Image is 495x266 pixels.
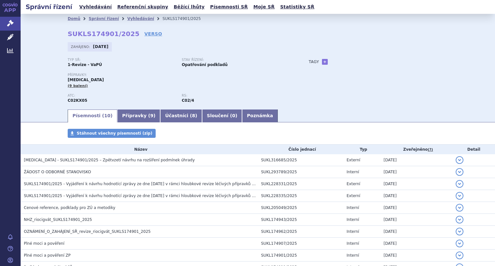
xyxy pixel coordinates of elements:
[77,3,114,11] a: Vyhledávání
[347,182,360,186] span: Externí
[150,113,153,118] span: 9
[182,94,289,98] p: RS:
[208,3,250,11] a: Písemnosti SŘ
[322,59,328,65] a: +
[309,58,319,66] h3: Tagy
[77,131,152,136] span: Stáhnout všechny písemnosti (zip)
[380,238,452,250] td: [DATE]
[68,94,175,98] p: ATC:
[68,98,87,103] strong: RIOCIGUÁT
[115,3,170,11] a: Referenční skupiny
[160,109,202,122] a: Účastníci (8)
[24,229,150,234] span: OZNÁMENÍ_O_ZAHÁJENÍ_SŘ_revize_riocigvát_SUKLS174901_2025
[456,228,463,235] button: detail
[258,145,344,154] th: Číslo jednací
[347,170,359,174] span: Interní
[347,253,359,258] span: Interní
[68,62,102,67] strong: 1-Revize - VaPÚ
[24,217,92,222] span: NHZ_riocigvát_SUKLS174901_2025
[347,205,359,210] span: Interní
[258,190,344,202] td: SUKL228335/2025
[182,62,228,67] strong: Opatřování podkladů
[278,3,316,11] a: Statistiky SŘ
[192,113,195,118] span: 8
[380,154,452,166] td: [DATE]
[24,158,195,162] span: Adempas - SUKLS174901/2025 – Zpětvzetí návrhu na rozšíření podmínek úhrady
[456,180,463,188] button: detail
[456,156,463,164] button: detail
[380,214,452,226] td: [DATE]
[258,154,344,166] td: SUKL316685/2025
[258,178,344,190] td: SUKL228331/2025
[104,113,110,118] span: 10
[68,84,88,88] span: (9 balení)
[172,3,207,11] a: Běžící lhůty
[68,30,140,38] strong: SUKLS174901/2025
[71,44,91,49] span: Zahájeno:
[232,113,235,118] span: 0
[428,147,433,152] abbr: (?)
[24,182,438,186] span: SUKLS174901/2025 - Vyjádření k návrhu hodnotící zprávy ze dne 9.5.2025 v rámci hloubkové revize l...
[162,14,209,24] li: SUKLS174901/2025
[182,98,194,103] strong: riocigvát
[93,44,109,49] strong: [DATE]
[202,109,242,122] a: Sloučení (0)
[380,226,452,238] td: [DATE]
[456,216,463,223] button: detail
[344,145,381,154] th: Typ
[380,202,452,214] td: [DATE]
[68,109,117,122] a: Písemnosti (10)
[24,194,438,198] span: SUKLS174901/2025 - Vyjádření k návrhu hodnotící zprávy ze dne 9.5.2025 v rámci hloubkové revize l...
[347,158,360,162] span: Externí
[456,192,463,200] button: detail
[258,202,344,214] td: SUKL205049/2025
[21,145,258,154] th: Název
[380,178,452,190] td: [DATE]
[24,241,64,246] span: Plné moci a pověření
[258,238,344,250] td: SUKL174907/2025
[182,58,289,62] p: Stav řízení:
[127,16,154,21] a: Vyhledávání
[380,250,452,261] td: [DATE]
[258,250,344,261] td: SUKL174901/2025
[258,226,344,238] td: SUKL174962/2025
[380,166,452,178] td: [DATE]
[347,241,359,246] span: Interní
[68,73,296,77] p: Přípravky:
[347,194,360,198] span: Externí
[117,109,160,122] a: Přípravky (9)
[144,31,162,37] a: VERSO
[456,252,463,259] button: detail
[456,204,463,212] button: detail
[258,214,344,226] td: SUKL174943/2025
[347,229,359,234] span: Interní
[452,145,495,154] th: Detail
[89,16,119,21] a: Správní řízení
[24,205,115,210] span: Cenové reference, podklady pro ZÚ a metodiky
[21,2,77,11] h2: Správní řízení
[456,240,463,247] button: detail
[68,16,80,21] a: Domů
[68,78,104,82] span: [MEDICAL_DATA]
[68,129,156,138] a: Stáhnout všechny písemnosti (zip)
[380,145,452,154] th: Zveřejněno
[242,109,278,122] a: Poznámka
[24,253,71,258] span: Plné moci a pověření ZP
[258,166,344,178] td: SUKL293789/2025
[380,190,452,202] td: [DATE]
[68,58,175,62] p: Typ SŘ:
[24,170,91,174] span: ŽÁDOST O ODBORNÉ STANOVISKO
[251,3,277,11] a: Moje SŘ
[347,217,359,222] span: Interní
[456,168,463,176] button: detail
